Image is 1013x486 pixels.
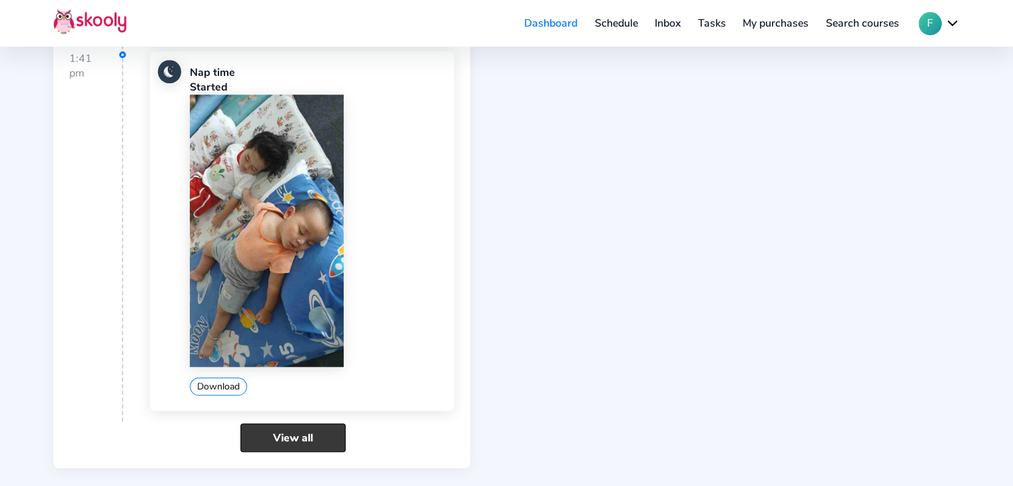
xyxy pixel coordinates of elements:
a: Inbox [646,13,689,34]
img: Skooly [53,9,127,35]
div: pm [69,66,122,81]
div: Nap time [190,65,446,80]
a: My purchases [734,13,817,34]
a: Schedule [586,13,647,34]
button: Fchevron down outline [918,12,960,35]
div: Started [190,80,446,95]
a: Tasks [689,13,735,34]
a: Search courses [817,13,908,34]
a: Dashboard [515,13,586,34]
a: View all [240,423,346,452]
img: 202104011006135110480677012997050329048862732472202508220642045145439422511312.jpg [190,95,343,367]
div: 1:41 [69,51,123,421]
button: Download [190,377,247,395]
img: nap.jpg [158,60,181,83]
